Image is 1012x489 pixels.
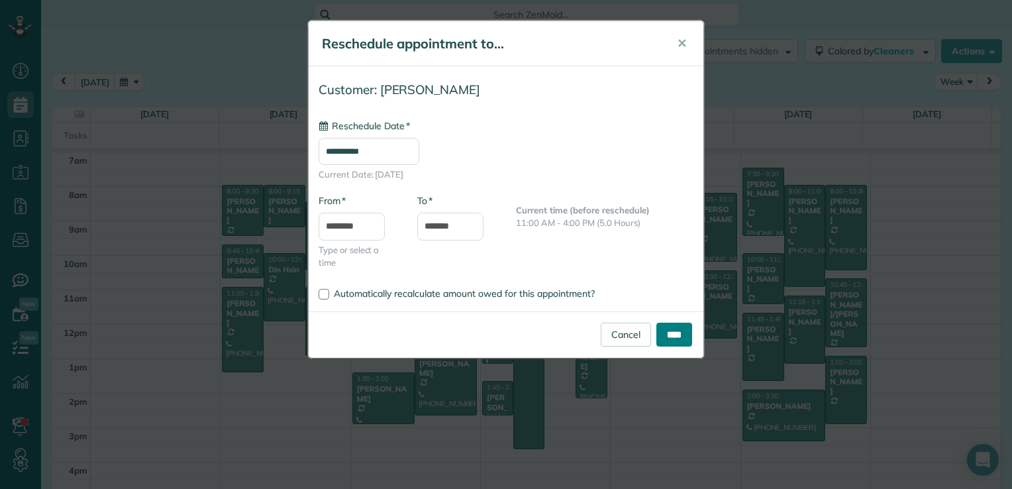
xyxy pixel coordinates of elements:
[319,244,397,269] span: Type or select a time
[516,217,693,229] p: 11:00 AM - 4:00 PM (5.0 Hours)
[334,288,595,299] span: Automatically recalculate amount owed for this appointment?
[322,34,658,53] h5: Reschedule appointment to...
[319,168,693,181] span: Current Date: [DATE]
[516,205,650,215] b: Current time (before reschedule)
[417,194,432,207] label: To
[319,194,346,207] label: From
[601,323,651,347] a: Cancel
[319,119,410,133] label: Reschedule Date
[319,83,693,97] h4: Customer: [PERSON_NAME]
[677,36,687,51] span: ✕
